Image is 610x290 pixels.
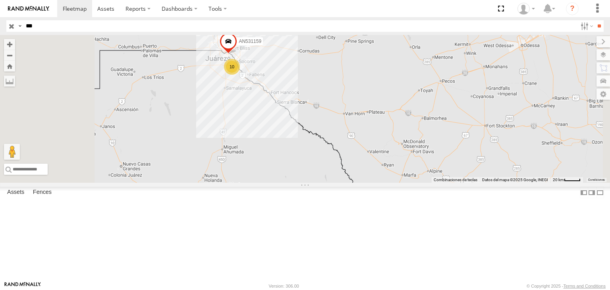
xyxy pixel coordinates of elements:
[482,178,548,182] span: Datos del mapa ©2025 Google, INEGI
[4,39,15,50] button: Zoom in
[3,187,28,198] label: Assets
[224,59,240,75] div: 10
[8,6,49,12] img: rand-logo.svg
[4,50,15,61] button: Zoom out
[564,284,606,288] a: Terms and Conditions
[239,39,261,44] span: AN531159
[17,20,23,32] label: Search Query
[4,75,15,87] label: Measure
[434,177,477,183] button: Combinaciones de teclas
[588,178,605,182] a: Condiciones (se abre en una nueva pestaña)
[29,187,56,198] label: Fences
[588,187,596,198] label: Dock Summary Table to the Right
[566,2,579,15] i: ?
[4,144,20,160] button: Arrastra el hombrecito naranja al mapa para abrir Street View
[596,89,610,100] label: Map Settings
[515,3,538,15] div: Daniel Lupio
[577,20,595,32] label: Search Filter Options
[596,187,604,198] label: Hide Summary Table
[4,61,15,72] button: Zoom Home
[527,284,606,288] div: © Copyright 2025 -
[580,187,588,198] label: Dock Summary Table to the Left
[269,284,299,288] div: Version: 306.00
[550,177,583,183] button: Escala del mapa: 20 km por 38 píxeles
[553,178,564,182] span: 20 km
[4,282,41,290] a: Visit our Website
